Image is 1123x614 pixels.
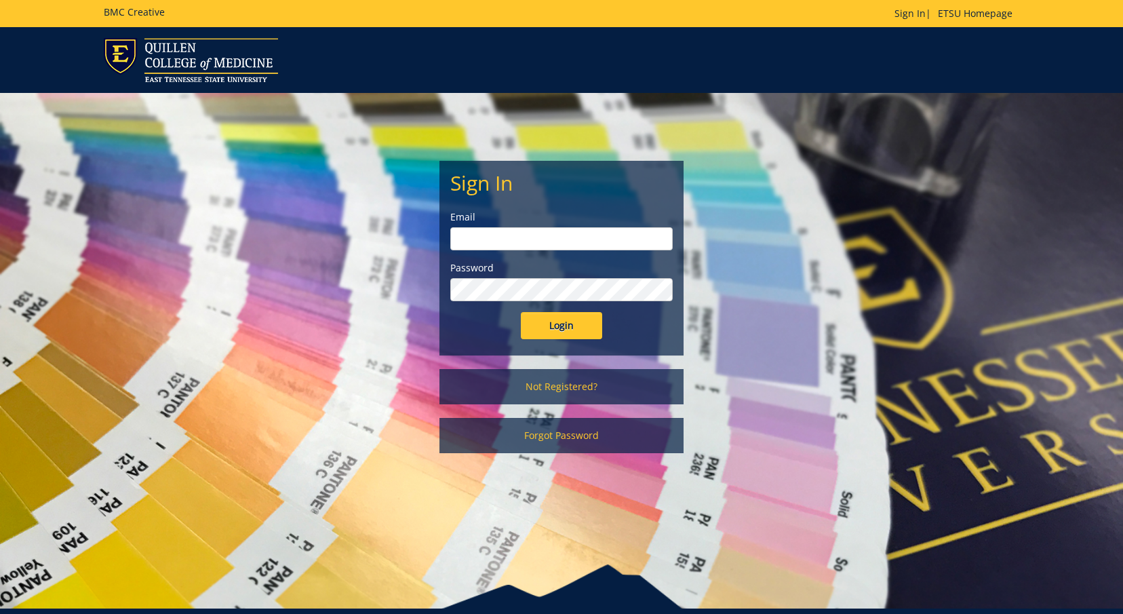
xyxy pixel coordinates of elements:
label: Email [450,210,673,224]
a: Forgot Password [439,418,684,453]
a: ETSU Homepage [931,7,1019,20]
img: ETSU logo [104,38,278,82]
h2: Sign In [450,172,673,194]
h5: BMC Creative [104,7,165,17]
p: | [894,7,1019,20]
label: Password [450,261,673,275]
a: Not Registered? [439,369,684,404]
input: Login [521,312,602,339]
a: Sign In [894,7,926,20]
